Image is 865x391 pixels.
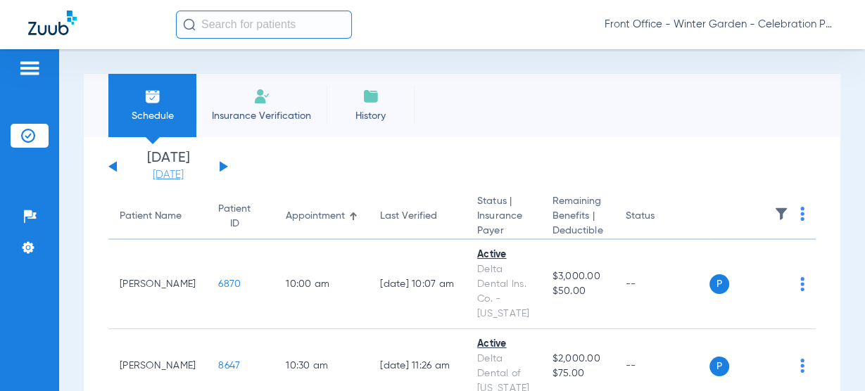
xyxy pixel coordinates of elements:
[553,352,603,366] span: $2,000.00
[800,207,804,221] img: group-dot-blue.svg
[126,168,210,182] a: [DATE]
[614,194,709,240] th: Status
[477,248,530,262] div: Active
[769,359,783,373] img: x.svg
[253,88,270,105] img: Manual Insurance Verification
[176,11,352,39] input: Search for patients
[144,88,161,105] img: Schedule
[709,274,729,294] span: P
[380,209,437,224] div: Last Verified
[369,240,466,329] td: [DATE] 10:07 AM
[541,194,614,240] th: Remaining Benefits |
[709,357,729,376] span: P
[553,366,603,381] span: $75.00
[553,224,603,238] span: Deductible
[183,18,196,31] img: Search Icon
[274,240,369,329] td: 10:00 AM
[286,209,358,224] div: Appointment
[207,109,316,123] span: Insurance Verification
[218,361,240,371] span: 8647
[553,284,603,299] span: $50.00
[614,240,709,329] td: --
[218,279,241,289] span: 6870
[477,209,530,238] span: Insurance Payer
[380,209,455,224] div: Last Verified
[120,209,182,224] div: Patient Name
[108,240,207,329] td: [PERSON_NAME]
[774,207,788,221] img: filter.svg
[18,60,41,77] img: hamburger-icon
[477,337,530,352] div: Active
[477,262,530,321] div: Delta Dental Ins. Co. - [US_STATE]
[286,209,345,224] div: Appointment
[800,277,804,291] img: group-dot-blue.svg
[337,109,404,123] span: History
[119,109,186,123] span: Schedule
[218,202,263,231] div: Patient ID
[795,323,865,391] iframe: Chat Widget
[466,194,541,240] th: Status |
[126,151,210,182] li: [DATE]
[553,269,603,284] span: $3,000.00
[218,202,251,231] div: Patient ID
[120,209,196,224] div: Patient Name
[28,11,77,35] img: Zuub Logo
[605,18,837,32] span: Front Office - Winter Garden - Celebration Pediatric Dentistry
[769,277,783,291] img: x.svg
[362,88,379,105] img: History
